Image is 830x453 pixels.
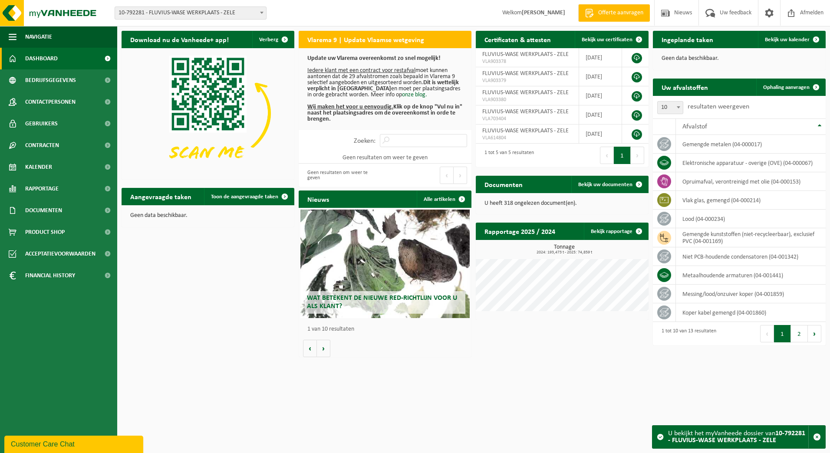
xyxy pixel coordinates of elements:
[25,26,52,48] span: Navigatie
[676,303,826,322] td: koper kabel gemengd (04-001860)
[307,104,393,110] u: Wij maken het voor u eenvoudig.
[476,31,560,48] h2: Certificaten & attesten
[662,56,817,62] p: Geen data beschikbaar.
[480,250,649,255] span: 2024: 193,473 t - 2025: 74,859 t
[482,70,569,77] span: FLUVIUS-WASE WERKPLAATS - ZELE
[765,37,810,43] span: Bekijk uw kalender
[658,102,683,114] span: 10
[299,190,338,207] h2: Nieuws
[482,51,569,58] span: FLUVIUS-WASE WERKPLAATS - ZELE
[482,58,572,65] span: VLA903378
[688,103,749,110] label: resultaten weergeven
[482,77,572,84] span: VLA903379
[307,56,463,122] p: moet kunnen aantonen dat de 29 afvalstromen zoals bepaald in Vlarema 9 selectief aangeboden en ui...
[653,31,722,48] h2: Ingeplande taken
[758,31,825,48] a: Bekijk uw kalender
[25,221,65,243] span: Product Shop
[252,31,293,48] button: Verberg
[482,135,572,141] span: VLA614804
[130,213,286,219] p: Geen data beschikbaar.
[122,48,294,178] img: Download de VHEPlus App
[578,4,650,22] a: Offerte aanvragen
[307,79,459,92] b: Dit is wettelijk verplicht in [GEOGRAPHIC_DATA]
[482,128,569,134] span: FLUVIUS-WASE WERKPLAATS - ZELE
[454,167,467,184] button: Next
[25,69,76,91] span: Bedrijfsgegevens
[480,146,534,165] div: 1 tot 5 van 5 resultaten
[579,67,622,86] td: [DATE]
[259,37,278,43] span: Verberg
[676,266,826,285] td: metaalhoudende armaturen (04-001441)
[676,285,826,303] td: messing/lood/onzuiver koper (04-001859)
[482,108,569,115] span: FLUVIUS-WASE WERKPLAATS - ZELE
[657,324,716,343] div: 1 tot 10 van 13 resultaten
[402,92,427,98] a: onze blog.
[307,55,441,62] b: Update uw Vlarema overeenkomst zo snel mogelijk!
[307,295,457,310] span: Wat betekent de nieuwe RED-richtlijn voor u als klant?
[25,243,96,265] span: Acceptatievoorwaarden
[25,156,52,178] span: Kalender
[25,113,58,135] span: Gebruikers
[579,105,622,125] td: [DATE]
[115,7,266,19] span: 10-792281 - FLUVIUS-WASE WERKPLAATS - ZELE
[676,172,826,191] td: opruimafval, verontreinigd met olie (04-000153)
[774,325,791,342] button: 1
[482,96,572,103] span: VLA903380
[676,247,826,266] td: niet PCB-houdende condensatoren (04-001342)
[676,154,826,172] td: elektronische apparatuur - overige (OVE) (04-000067)
[600,147,614,164] button: Previous
[300,210,470,318] a: Wat betekent de nieuwe RED-richtlijn voor u als klant?
[25,178,59,200] span: Rapportage
[484,200,640,207] p: U heeft 318 ongelezen document(en).
[575,31,648,48] a: Bekijk uw certificaten
[299,151,471,164] td: Geen resultaten om weer te geven
[303,340,317,357] button: Vorige
[676,135,826,154] td: gemengde metalen (04-000017)
[303,166,381,185] div: Geen resultaten om weer te geven
[763,85,810,90] span: Ophaling aanvragen
[307,67,415,74] u: Iedere klant met een contract voor restafval
[25,200,62,221] span: Documenten
[676,210,826,228] td: lood (04-000234)
[204,188,293,205] a: Toon de aangevraagde taken
[482,89,569,96] span: FLUVIUS-WASE WERKPLAATS - ZELE
[668,426,808,448] div: U bekijkt het myVanheede dossier van
[440,167,454,184] button: Previous
[307,104,462,122] b: Klik op de knop "Vul nu in" naast het plaatsingsadres om de overeenkomst in orde te brengen.
[596,9,646,17] span: Offerte aanvragen
[307,326,467,332] p: 1 van 10 resultaten
[25,91,76,113] span: Contactpersonen
[676,191,826,210] td: vlak glas, gemengd (04-000214)
[522,10,565,16] strong: [PERSON_NAME]
[25,48,58,69] span: Dashboard
[584,223,648,240] a: Bekijk rapportage
[25,265,75,286] span: Financial History
[122,31,237,48] h2: Download nu de Vanheede+ app!
[676,228,826,247] td: gemengde kunststoffen (niet-recycleerbaar), exclusief PVC (04-001169)
[417,190,471,208] a: Alle artikelen
[791,325,808,342] button: 2
[614,147,631,164] button: 1
[579,86,622,105] td: [DATE]
[571,176,648,193] a: Bekijk uw documenten
[476,223,564,240] h2: Rapportage 2025 / 2024
[25,135,59,156] span: Contracten
[4,434,145,453] iframe: chat widget
[578,182,632,187] span: Bekijk uw documenten
[682,123,707,130] span: Afvalstof
[122,188,200,205] h2: Aangevraagde taken
[115,7,267,20] span: 10-792281 - FLUVIUS-WASE WERKPLAATS - ZELE
[299,31,433,48] h2: Vlarema 9 | Update Vlaamse wetgeving
[317,340,330,357] button: Volgende
[668,430,805,444] strong: 10-792281 - FLUVIUS-WASE WERKPLAATS - ZELE
[579,48,622,67] td: [DATE]
[482,115,572,122] span: VLA703404
[631,147,644,164] button: Next
[760,325,774,342] button: Previous
[354,138,375,144] label: Zoeken:
[211,194,278,200] span: Toon de aangevraagde taken
[480,244,649,255] h3: Tonnage
[653,79,717,95] h2: Uw afvalstoffen
[657,101,683,114] span: 10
